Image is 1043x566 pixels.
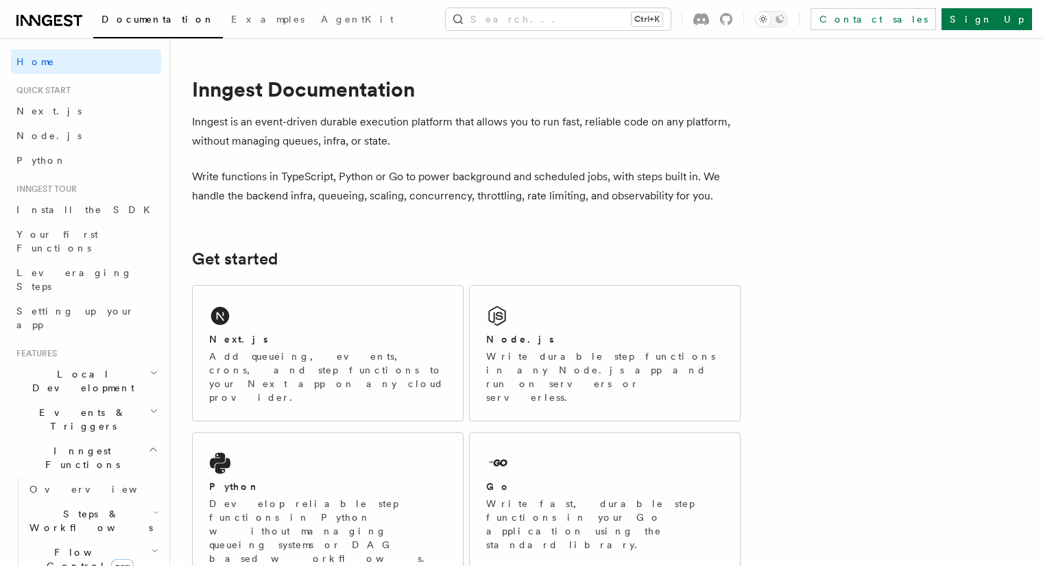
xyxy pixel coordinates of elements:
[192,112,741,151] p: Inngest is an event-driven durable execution platform that allows you to run fast, reliable code ...
[11,367,149,395] span: Local Development
[16,229,98,254] span: Your first Functions
[811,8,936,30] a: Contact sales
[11,99,161,123] a: Next.js
[24,502,161,540] button: Steps & Workflows
[11,85,71,96] span: Quick start
[321,14,394,25] span: AgentKit
[11,400,161,439] button: Events & Triggers
[16,155,67,166] span: Python
[24,507,153,534] span: Steps & Workflows
[16,106,82,116] span: Next.js
[24,477,161,502] a: Overview
[101,14,215,25] span: Documentation
[192,249,278,269] a: Get started
[11,184,77,195] span: Inngest tour
[486,497,723,552] p: Write fast, durable step functions in your Go application using the standard library.
[11,362,161,400] button: Local Development
[209,332,268,346] h2: Next.js
[11,444,148,471] span: Inngest Functions
[209,349,446,404] p: Add queueing, events, crons, and step functions to your Next app on any cloud provider.
[11,260,161,299] a: Leveraging Steps
[446,8,671,30] button: Search...Ctrl+K
[11,299,161,337] a: Setting up your app
[11,148,161,173] a: Python
[209,480,260,493] h2: Python
[469,285,741,421] a: Node.jsWrite durable step functions in any Node.js app and run on servers or serverless.
[93,4,223,38] a: Documentation
[486,480,511,493] h2: Go
[313,4,402,37] a: AgentKit
[11,439,161,477] button: Inngest Functions
[11,406,149,433] span: Events & Triggers
[16,55,55,69] span: Home
[942,8,1032,30] a: Sign Up
[11,222,161,260] a: Your first Functions
[486,332,554,346] h2: Node.js
[755,11,788,27] button: Toggle dark mode
[16,204,158,215] span: Install the SDK
[223,4,313,37] a: Examples
[16,267,132,292] span: Leveraging Steps
[11,348,57,359] span: Features
[29,484,171,495] span: Overview
[231,14,304,25] span: Examples
[11,197,161,222] a: Install the SDK
[11,49,161,74] a: Home
[16,130,82,141] span: Node.js
[632,12,662,26] kbd: Ctrl+K
[11,123,161,148] a: Node.js
[209,497,446,565] p: Develop reliable step functions in Python without managing queueing systems or DAG based workflows.
[486,349,723,404] p: Write durable step functions in any Node.js app and run on servers or serverless.
[192,167,741,206] p: Write functions in TypeScript, Python or Go to power background and scheduled jobs, with steps bu...
[192,285,464,421] a: Next.jsAdd queueing, events, crons, and step functions to your Next app on any cloud provider.
[192,77,741,101] h1: Inngest Documentation
[16,306,134,330] span: Setting up your app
